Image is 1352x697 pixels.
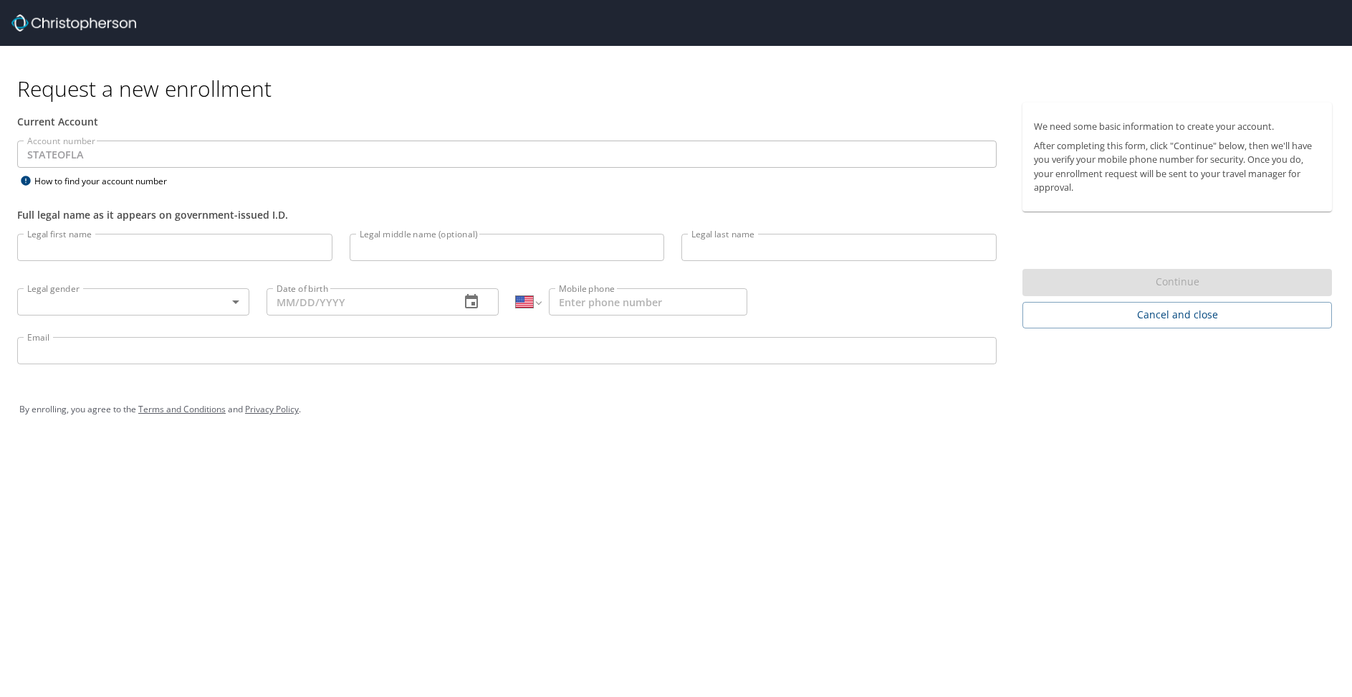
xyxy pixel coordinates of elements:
p: We need some basic information to create your account. [1034,120,1320,133]
div: How to find your account number [17,172,196,190]
a: Terms and Conditions [138,403,226,415]
img: cbt logo [11,14,136,32]
button: Cancel and close [1022,302,1332,328]
p: After completing this form, click "Continue" below, then we'll have you verify your mobile phone ... [1034,139,1320,194]
div: By enrolling, you agree to the and . [19,392,1333,427]
input: Enter phone number [549,288,748,316]
div: Full legal name as it appears on government-issued I.D. [17,207,997,222]
input: MM/DD/YYYY [267,288,449,316]
div: Current Account [17,114,997,129]
h1: Request a new enrollment [17,75,1343,103]
span: Cancel and close [1034,306,1320,324]
div: ​ [17,288,249,316]
a: Privacy Policy [245,403,299,415]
